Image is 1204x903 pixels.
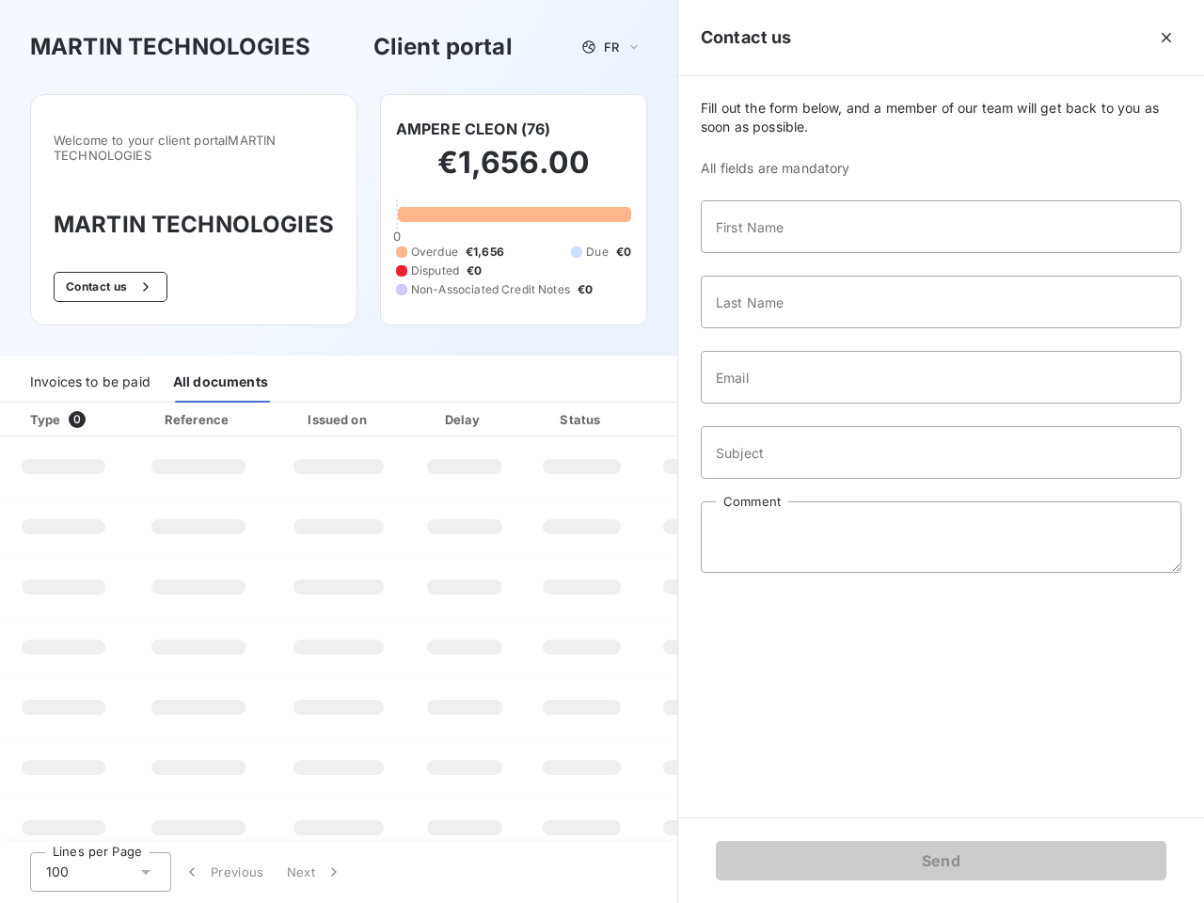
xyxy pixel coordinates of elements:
span: FR [604,40,619,55]
span: €0 [616,244,631,261]
button: Previous [171,852,276,892]
span: 0 [69,411,86,428]
input: placeholder [701,426,1181,479]
h3: MARTIN TECHNOLOGIES [30,30,310,64]
span: Non-Associated Credit Notes [411,281,570,298]
span: Disputed [411,262,459,279]
h2: €1,656.00 [396,144,631,200]
span: €0 [467,262,482,279]
div: Issued on [274,410,404,429]
span: €0 [578,281,593,298]
div: All documents [173,363,268,403]
h3: MARTIN TECHNOLOGIES [54,208,334,242]
span: 0 [393,229,401,244]
h3: Client portal [373,30,513,64]
div: Reference [165,412,229,427]
span: €1,656 [466,244,504,261]
div: Invoices to be paid [30,363,150,403]
button: Send [716,841,1166,880]
h6: AMPERE CLEON (76) [396,118,551,140]
div: Delay [411,410,518,429]
div: Amount [645,410,766,429]
input: placeholder [701,276,1181,328]
span: All fields are mandatory [701,159,1181,178]
span: 100 [46,863,69,881]
input: placeholder [701,351,1181,404]
input: placeholder [701,200,1181,253]
div: Status [526,410,638,429]
div: Type [19,410,123,429]
span: Welcome to your client portal MARTIN TECHNOLOGIES [54,133,334,163]
button: Next [276,852,355,892]
button: Contact us [54,272,167,302]
span: Fill out the form below, and a member of our team will get back to you as soon as possible. [701,99,1181,136]
h5: Contact us [701,24,792,51]
span: Due [586,244,608,261]
span: Overdue [411,244,458,261]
